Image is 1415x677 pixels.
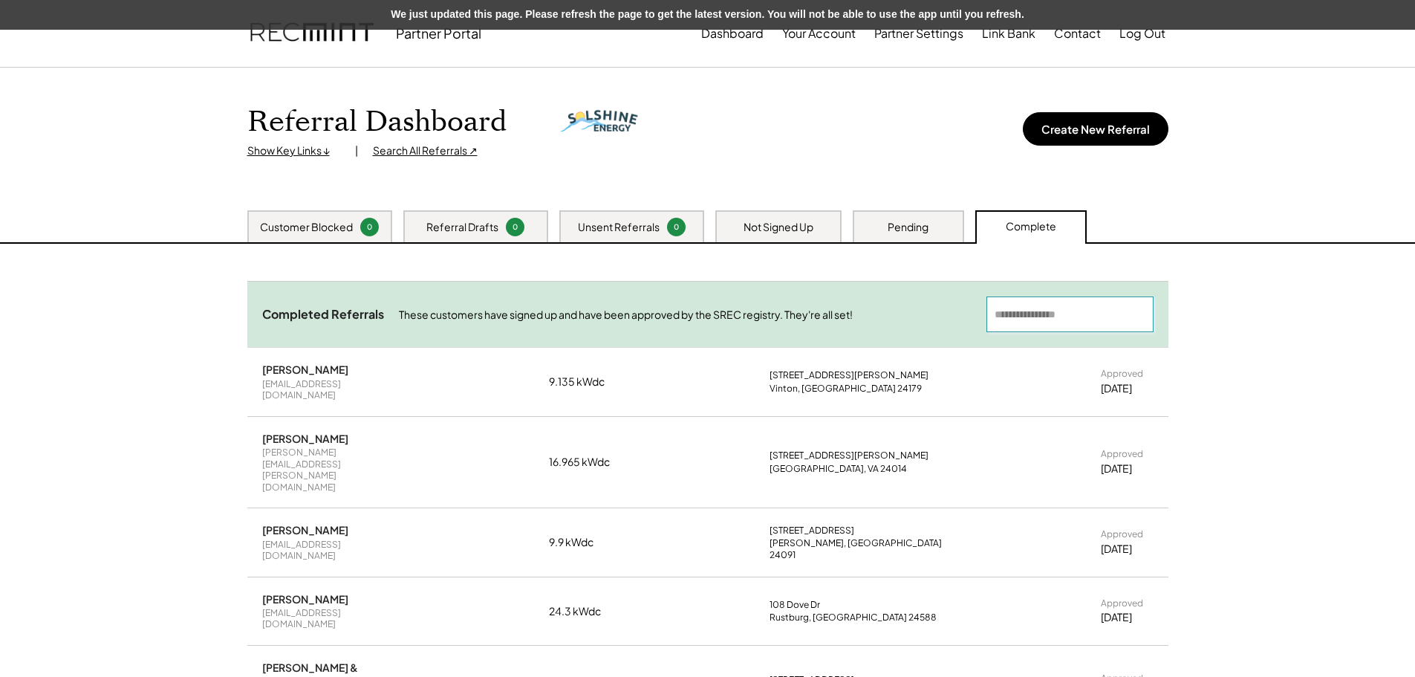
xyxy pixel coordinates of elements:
button: Link Bank [982,19,1035,48]
img: recmint-logotype%403x.png [250,8,374,59]
div: [PERSON_NAME], [GEOGRAPHIC_DATA] 24091 [770,537,955,560]
div: Customer Blocked [260,220,353,235]
div: [DATE] [1101,461,1132,476]
button: Contact [1054,19,1101,48]
div: Unsent Referrals [578,220,660,235]
div: [PERSON_NAME] [262,523,348,537]
div: [PERSON_NAME] [262,592,348,606]
div: Show Key Links ↓ [247,143,340,158]
div: [GEOGRAPHIC_DATA], VA 24014 [770,463,907,475]
div: 0 [362,221,377,233]
div: Rustburg, [GEOGRAPHIC_DATA] 24588 [770,612,937,623]
div: [EMAIL_ADDRESS][DOMAIN_NAME] [262,607,403,630]
div: [STREET_ADDRESS][PERSON_NAME] [770,450,928,461]
div: 0 [669,221,683,233]
div: [DATE] [1101,542,1132,557]
div: [PERSON_NAME][EMAIL_ADDRESS][PERSON_NAME][DOMAIN_NAME] [262,447,403,493]
div: Not Signed Up [744,220,813,235]
div: Pending [888,220,928,235]
button: Dashboard [701,19,764,48]
img: solshine-energy.png [559,108,640,136]
button: Create New Referral [1023,112,1168,146]
div: Referral Drafts [426,220,498,235]
div: These customers have signed up and have been approved by the SREC registry. They're all set! [399,308,972,323]
div: 24.3 kWdc [549,604,623,619]
div: [DATE] [1101,381,1132,396]
div: Search All Referrals ↗ [373,143,478,158]
div: [PERSON_NAME] [262,432,348,445]
div: Complete [1006,219,1056,234]
div: | [355,143,358,158]
div: [DATE] [1101,610,1132,625]
div: [STREET_ADDRESS][PERSON_NAME] [770,369,928,381]
div: Partner Portal [396,25,481,42]
div: [EMAIL_ADDRESS][DOMAIN_NAME] [262,539,403,562]
div: 9.9 kWdc [549,535,623,550]
div: Completed Referrals [262,307,384,323]
div: [EMAIL_ADDRESS][DOMAIN_NAME] [262,378,403,401]
div: 108 Dove Dr [770,599,820,611]
div: Vinton, [GEOGRAPHIC_DATA] 24179 [770,383,922,395]
button: Log Out [1119,19,1165,48]
div: Approved [1101,597,1143,609]
button: Partner Settings [874,19,963,48]
div: [STREET_ADDRESS] [770,525,854,537]
div: Approved [1101,528,1143,540]
h1: Referral Dashboard [247,105,507,140]
div: Approved [1101,448,1143,460]
div: [PERSON_NAME] [262,363,348,376]
div: 0 [508,221,522,233]
div: Approved [1101,368,1143,380]
div: 9.135 kWdc [549,375,623,389]
div: 16.965 kWdc [549,455,623,470]
button: Your Account [782,19,856,48]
